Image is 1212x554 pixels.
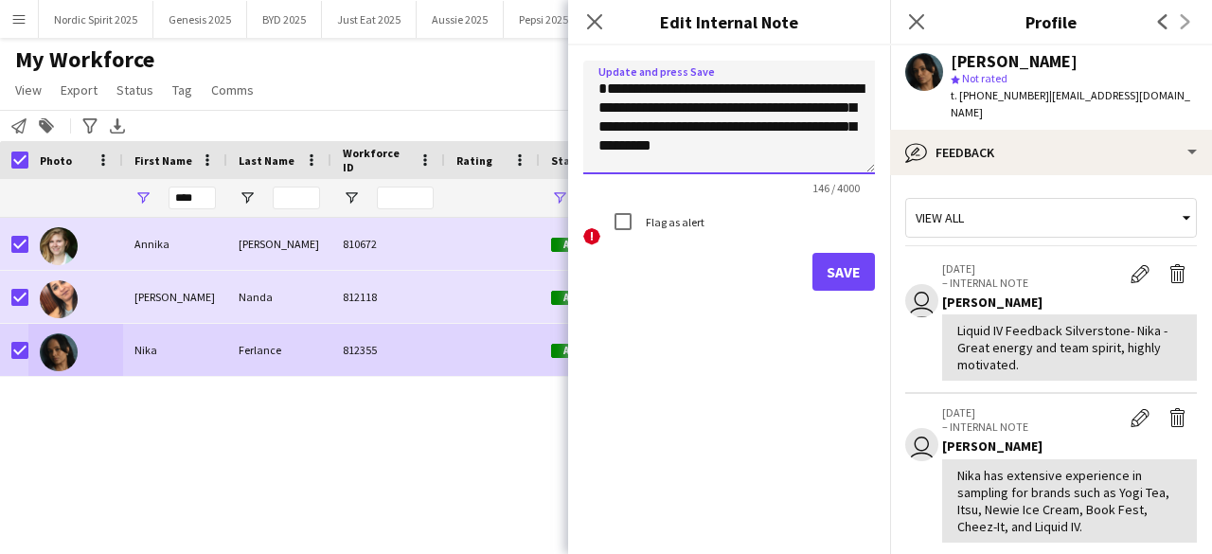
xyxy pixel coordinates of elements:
[322,1,417,38] button: Just Eat 2025
[797,181,875,195] span: 146 / 4000
[134,189,151,206] button: Open Filter Menu
[331,218,445,270] div: 810672
[8,115,30,137] app-action-btn: Notify workforce
[15,45,154,74] span: My Workforce
[106,115,129,137] app-action-btn: Export XLSX
[916,209,964,226] span: View all
[504,1,584,38] button: Pepsi 2025
[40,280,78,318] img: Monika Nanda
[227,218,331,270] div: [PERSON_NAME]
[116,81,153,98] span: Status
[172,81,192,98] span: Tag
[35,115,58,137] app-action-btn: Add to tag
[53,78,105,102] a: Export
[343,146,411,174] span: Workforce ID
[957,467,1182,536] div: Nika has extensive experience in sampling for brands such as Yogi Tea, Itsu, Newie Ice Cream, Boo...
[15,81,42,98] span: View
[551,344,610,358] span: Active
[942,438,1197,455] div: [PERSON_NAME]
[951,88,1190,119] span: | [EMAIL_ADDRESS][DOMAIN_NAME]
[343,189,360,206] button: Open Filter Menu
[568,9,890,34] h3: Edit Internal Note
[153,1,247,38] button: Genesis 2025
[942,420,1121,434] p: – INTERNAL NOTE
[957,322,1182,374] div: Liquid IV Feedback Silverstone- Nika - Great energy and team spirit, highly motivated.
[61,81,98,98] span: Export
[227,271,331,323] div: Nanda
[551,153,588,168] span: Status
[417,1,504,38] button: Aussie 2025
[962,71,1007,85] span: Not rated
[165,78,200,102] a: Tag
[951,88,1049,102] span: t. [PHONE_NUMBER]
[456,153,492,168] span: Rating
[331,324,445,376] div: 812355
[109,78,161,102] a: Status
[331,271,445,323] div: 812118
[239,153,294,168] span: Last Name
[551,189,568,206] button: Open Filter Menu
[40,153,72,168] span: Photo
[942,405,1121,420] p: [DATE]
[211,81,254,98] span: Comms
[123,271,227,323] div: [PERSON_NAME]
[942,276,1121,290] p: – INTERNAL NOTE
[377,187,434,209] input: Workforce ID Filter Input
[942,294,1197,311] div: [PERSON_NAME]
[134,153,192,168] span: First Name
[169,187,216,209] input: First Name Filter Input
[812,253,875,291] button: Save
[942,261,1121,276] p: [DATE]
[204,78,261,102] a: Comms
[40,333,78,371] img: Nika Ferlance
[123,324,227,376] div: Nika
[890,9,1212,34] h3: Profile
[40,227,78,265] img: Annika Ulrich
[39,1,153,38] button: Nordic Spirit 2025
[551,291,610,305] span: Active
[642,215,704,229] label: Flag as alert
[79,115,101,137] app-action-btn: Advanced filters
[273,187,320,209] input: Last Name Filter Input
[239,189,256,206] button: Open Filter Menu
[551,238,610,252] span: Active
[247,1,322,38] button: BYD 2025
[227,324,331,376] div: Ferlance
[890,130,1212,175] div: Feedback
[951,53,1078,70] div: [PERSON_NAME]
[123,218,227,270] div: Annika
[8,78,49,102] a: View
[583,228,600,245] span: !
